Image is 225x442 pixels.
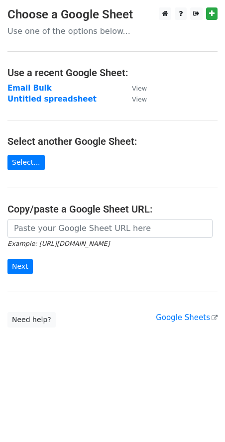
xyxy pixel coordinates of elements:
a: Google Sheets [156,313,218,322]
h4: Copy/paste a Google Sheet URL: [7,203,218,215]
input: Paste your Google Sheet URL here [7,219,213,238]
p: Use one of the options below... [7,26,218,36]
h4: Select another Google Sheet: [7,135,218,147]
a: Need help? [7,312,56,328]
small: View [132,96,147,103]
small: Example: [URL][DOMAIN_NAME] [7,240,110,247]
input: Next [7,259,33,274]
small: View [132,85,147,92]
a: View [122,84,147,93]
iframe: Chat Widget [175,394,225,442]
h4: Use a recent Google Sheet: [7,67,218,79]
h3: Choose a Google Sheet [7,7,218,22]
a: Email Bulk [7,84,52,93]
a: View [122,95,147,104]
a: Select... [7,155,45,170]
a: Untitled spreadsheet [7,95,97,104]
